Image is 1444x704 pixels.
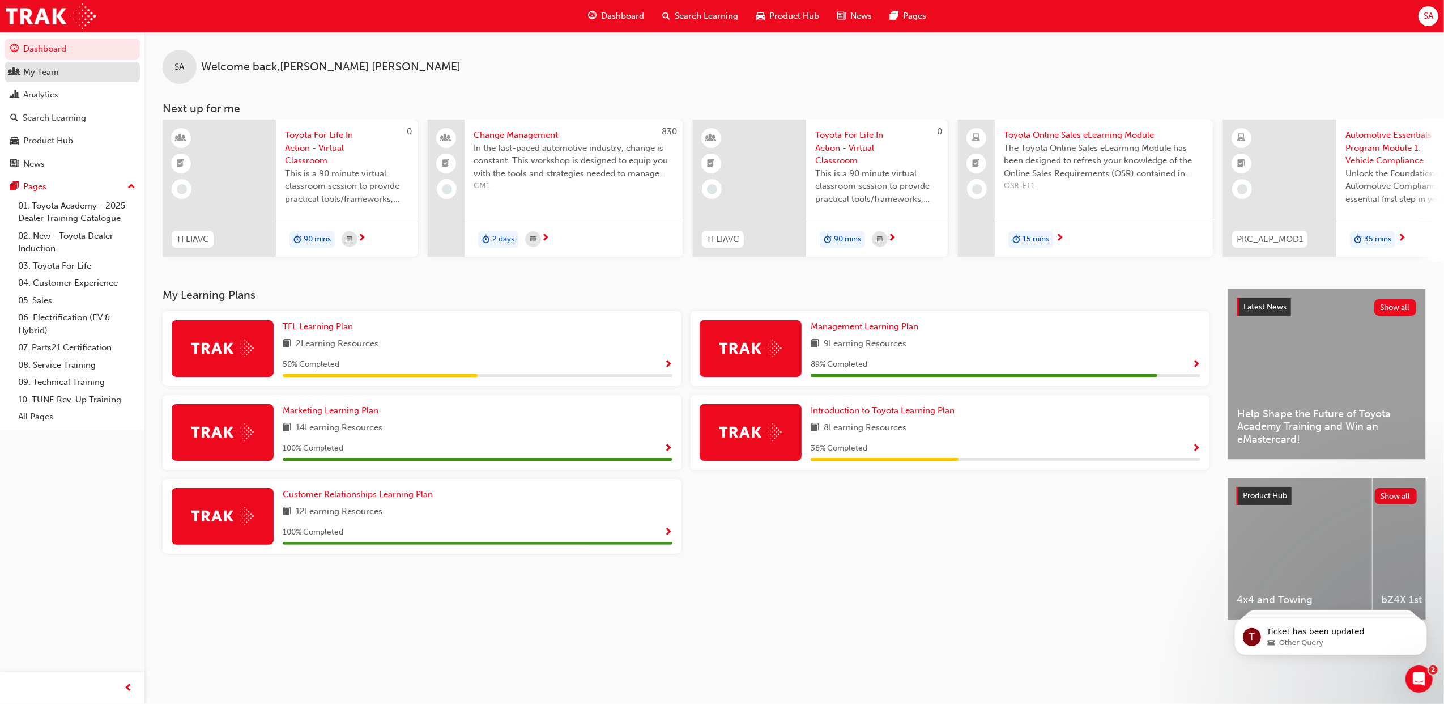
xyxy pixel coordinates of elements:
[5,84,140,105] a: Analytics
[973,131,981,146] span: laptop-icon
[474,142,674,180] span: In the fast-paced automotive industry, change is constant. This workshop is designed to equip you...
[304,233,331,246] span: 90 mins
[14,309,140,339] a: 06. Electrification (EV & Hybrid)
[1374,299,1417,316] button: Show all
[811,442,867,455] span: 38 % Completed
[1192,444,1200,454] span: Show Progress
[662,126,677,137] span: 830
[828,5,881,28] a: news-iconNews
[474,180,674,193] span: CM1
[175,61,185,74] span: SA
[850,10,872,23] span: News
[14,391,140,409] a: 10. TUNE Rev-Up Training
[125,681,133,695] span: prev-icon
[1192,360,1200,370] span: Show Progress
[811,320,923,333] a: Management Learning Plan
[1238,131,1246,146] span: learningResourceType_ELEARNING-icon
[191,423,254,441] img: Trak
[1023,233,1049,246] span: 15 mins
[23,112,86,125] div: Search Learning
[601,10,644,23] span: Dashboard
[811,321,918,332] span: Management Learning Plan
[811,404,959,417] a: Introduction to Toyota Learning Plan
[293,232,301,247] span: duration-icon
[1429,665,1438,675] span: 2
[5,176,140,197] button: Pages
[693,120,948,257] a: 0TFLIAVCToyota For Life In Action - Virtual ClassroomThis is a 90 minute virtual classroom sessio...
[881,5,935,28] a: pages-iconPages
[958,120,1213,257] a: Toyota Online Sales eLearning ModuleThe Toyota Online Sales eLearning Module has been designed to...
[442,156,450,171] span: booktick-icon
[1192,358,1200,372] button: Show Progress
[1354,232,1362,247] span: duration-icon
[283,421,291,435] span: book-icon
[5,62,140,83] a: My Team
[191,507,254,525] img: Trak
[201,61,461,74] span: Welcome back , [PERSON_NAME] [PERSON_NAME]
[283,321,353,332] span: TFL Learning Plan
[191,340,254,357] img: Trak
[1405,665,1433,693] iframe: Intercom live chat
[1243,491,1287,501] span: Product Hub
[811,405,955,415] span: Introduction to Toyota Learning Plan
[296,421,382,435] span: 14 Learning Resources
[664,360,672,370] span: Show Progress
[23,158,45,171] div: News
[707,184,717,194] span: learningRecordVerb_NONE-icon
[428,120,683,257] a: 830Change ManagementIn the fast-paced automotive industry, change is constant. This workshop is d...
[5,154,140,175] a: News
[144,102,1444,115] h3: Next up for me
[14,339,140,357] a: 07. Parts21 Certification
[14,227,140,257] a: 02. New - Toyota Dealer Induction
[285,129,408,167] span: Toyota For Life In Action - Virtual Classroom
[177,156,185,171] span: booktick-icon
[10,159,19,169] span: news-icon
[708,156,715,171] span: booktick-icon
[14,357,140,374] a: 08. Service Training
[1237,233,1303,246] span: PKC_AEP_MOD1
[1004,129,1204,142] span: Toyota Online Sales eLearning Module
[756,9,765,23] span: car-icon
[163,289,1209,302] h3: My Learning Plans
[811,421,819,435] span: book-icon
[541,234,550,244] span: next-icon
[811,358,867,371] span: 89 % Completed
[23,88,58,101] div: Analytics
[283,320,357,333] a: TFL Learning Plan
[824,337,906,351] span: 9 Learning Resources
[14,408,140,426] a: All Pages
[1237,408,1416,446] span: Help Shape the Future of Toyota Academy Training and Win an eMastercard!
[706,233,739,246] span: TFLIAVC
[1237,487,1417,505] a: Product HubShow all
[675,10,738,23] span: Search Learning
[10,67,19,78] span: people-icon
[177,184,187,194] span: learningRecordVerb_NONE-icon
[177,131,185,146] span: learningResourceType_INSTRUCTOR_LED-icon
[837,9,846,23] span: news-icon
[747,5,828,28] a: car-iconProduct Hub
[407,126,412,137] span: 0
[283,505,291,519] span: book-icon
[664,525,672,540] button: Show Progress
[664,528,672,538] span: Show Progress
[664,444,672,454] span: Show Progress
[176,233,209,246] span: TFLIAVC
[442,184,452,194] span: learningRecordVerb_NONE-icon
[579,5,653,28] a: guage-iconDashboard
[474,129,674,142] span: Change Management
[14,374,140,391] a: 09. Technical Training
[973,156,981,171] span: booktick-icon
[6,3,96,29] img: Trak
[811,337,819,351] span: book-icon
[285,167,408,206] span: This is a 90 minute virtual classroom session to provide practical tools/frameworks, behaviours a...
[296,505,382,519] span: 12 Learning Resources
[1055,234,1064,244] span: next-icon
[1424,10,1433,23] span: SA
[23,134,73,147] div: Product Hub
[163,120,418,257] a: 0TFLIAVCToyota For Life In Action - Virtual ClassroomThis is a 90 minute virtual classroom sessio...
[877,232,883,247] span: calendar-icon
